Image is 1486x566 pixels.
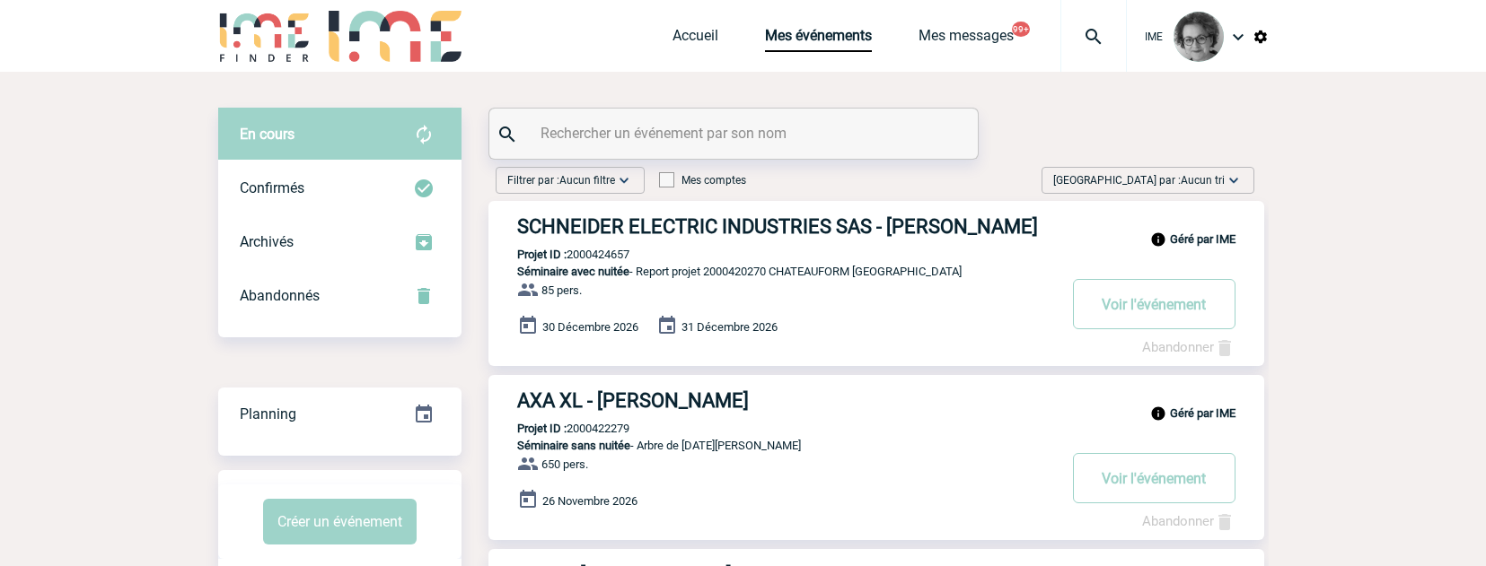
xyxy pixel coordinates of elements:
[240,405,296,422] span: Planning
[263,499,417,544] button: Créer un événement
[517,215,1056,238] h3: SCHNEIDER ELECTRIC INDUSTRIES SAS - [PERSON_NAME]
[1053,171,1225,189] span: [GEOGRAPHIC_DATA] par :
[919,27,1014,52] a: Mes messages
[765,27,872,52] a: Mes événements
[218,108,462,161] div: Retrouvez ici tous vos évènements avant confirmation
[240,126,295,143] span: En cours
[488,439,1056,452] p: - Arbre de [DATE][PERSON_NAME]
[517,422,567,435] b: Projet ID :
[218,387,462,441] div: Retrouvez ici tous vos événements organisés par date et état d'avancement
[541,457,588,471] span: 650 pers.
[1150,231,1166,248] img: info_black_24dp.svg
[1073,453,1235,503] button: Voir l'événement
[517,265,629,278] span: Séminaire avec nuitée
[536,120,936,146] input: Rechercher un événement par son nom
[517,389,1056,412] h3: AXA XL - [PERSON_NAME]
[488,422,629,435] p: 2000422279
[517,248,567,261] b: Projet ID :
[1170,232,1235,246] b: Géré par IME
[240,233,294,250] span: Archivés
[1073,279,1235,329] button: Voir l'événement
[218,269,462,323] div: Retrouvez ici tous vos événements annulés
[240,179,304,196] span: Confirmés
[1142,513,1235,529] a: Abandonner
[218,215,462,269] div: Retrouvez ici tous les événements que vous avez décidé d'archiver
[1170,406,1235,420] b: Géré par IME
[542,320,638,334] span: 30 Décembre 2026
[240,287,320,304] span: Abandonnés
[681,320,778,334] span: 31 Décembre 2026
[488,215,1264,238] a: SCHNEIDER ELECTRIC INDUSTRIES SAS - [PERSON_NAME]
[1181,174,1225,187] span: Aucun tri
[1142,339,1235,355] a: Abandonner
[517,439,630,452] span: Séminaire sans nuitée
[559,174,615,187] span: Aucun filtre
[1012,22,1030,37] button: 99+
[542,494,637,508] span: 26 Novembre 2026
[507,171,615,189] span: Filtrer par :
[541,283,582,297] span: 85 pers.
[1225,171,1243,189] img: baseline_expand_more_white_24dp-b.png
[615,171,633,189] img: baseline_expand_more_white_24dp-b.png
[488,389,1264,412] a: AXA XL - [PERSON_NAME]
[488,248,629,261] p: 2000424657
[1150,405,1166,422] img: info_black_24dp.svg
[659,174,746,187] label: Mes comptes
[218,11,312,62] img: IME-Finder
[488,265,1056,278] p: - Report projet 2000420270 CHATEAUFORM [GEOGRAPHIC_DATA]
[1174,12,1224,62] img: 101028-0.jpg
[218,387,462,440] a: Planning
[1145,30,1163,43] span: IME
[673,27,718,52] a: Accueil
